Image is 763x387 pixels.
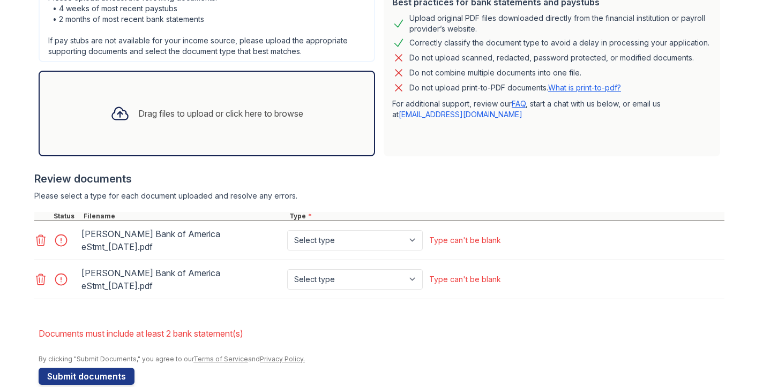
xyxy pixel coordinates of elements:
li: Documents must include at least 2 bank statement(s) [39,323,724,344]
a: [EMAIL_ADDRESS][DOMAIN_NAME] [399,110,522,119]
div: Do not combine multiple documents into one file. [409,66,581,79]
div: Status [51,212,81,221]
div: Drag files to upload or click here to browse [138,107,303,120]
a: What is print-to-pdf? [548,83,621,92]
div: Type [287,212,724,221]
div: Correctly classify the document type to avoid a delay in processing your application. [409,36,709,49]
p: For additional support, review our , start a chat with us below, or email us at [392,98,712,120]
div: By clicking "Submit Documents," you agree to our and [39,355,724,363]
div: Review documents [34,171,724,186]
div: [PERSON_NAME] Bank of America eStmt_[DATE].pdf [81,225,283,255]
a: FAQ [512,99,526,108]
div: Type can't be blank [429,274,501,285]
div: Upload original PDF files downloaded directly from the financial institution or payroll provider’... [409,13,712,34]
p: Do not upload print-to-PDF documents. [409,82,621,93]
div: [PERSON_NAME] Bank of America eStmt_[DATE].pdf [81,264,283,294]
div: Do not upload scanned, redacted, password protected, or modified documents. [409,51,694,64]
div: Type can't be blank [429,235,501,246]
a: Terms of Service [193,355,248,363]
button: Submit documents [39,368,134,385]
div: Please select a type for each document uploaded and resolve any errors. [34,191,724,201]
a: Privacy Policy. [260,355,305,363]
div: Filename [81,212,287,221]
